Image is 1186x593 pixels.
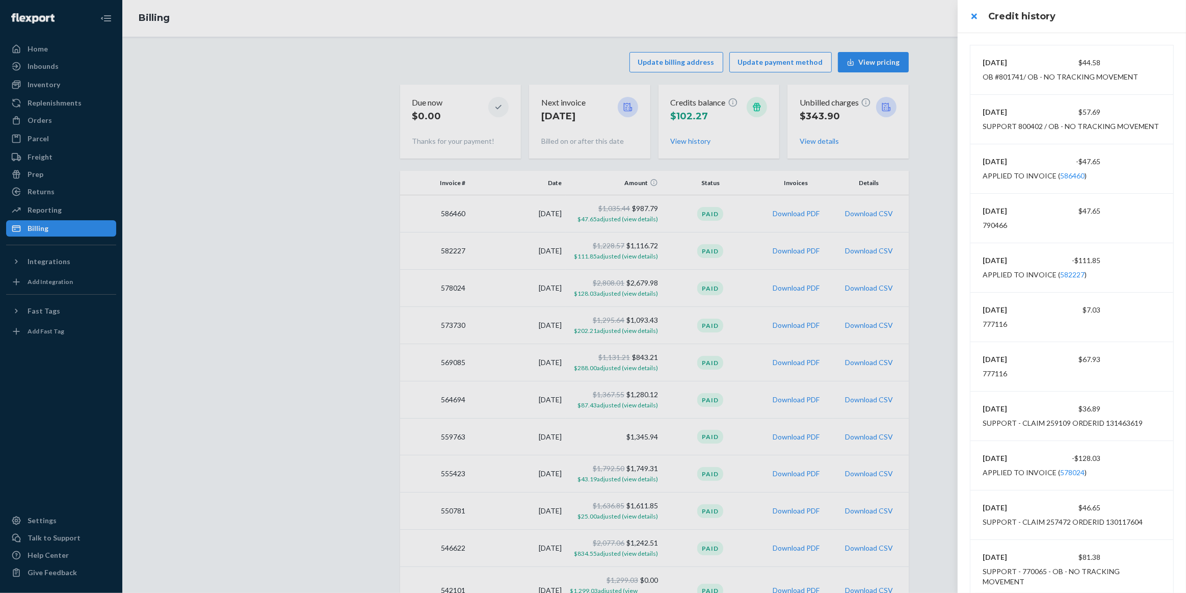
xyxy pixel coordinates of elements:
p: [DATE] [983,206,1042,216]
div: Applied to invoice ( ) [983,171,1087,181]
p: [DATE] [983,255,1042,266]
div: $67.93 [1042,354,1101,365]
div: $7.03 [1042,305,1101,315]
div: Support 800402 / OB - No tracking movement [983,121,1159,132]
div: support - 770065 - ob - no tracking movement [983,566,1161,587]
p: [DATE] [983,453,1042,463]
p: [DATE] [983,157,1042,167]
div: -$128.03 [1042,453,1101,463]
div: -$47.65 [1042,157,1101,167]
div: SUPPORT - CLAIM 259109 orderId 131463619 [983,418,1143,428]
div: 790466 [983,220,1007,230]
div: Applied to invoice ( ) [983,468,1087,478]
div: -$111.85 [1042,255,1101,266]
div: 777116 [983,319,1007,329]
div: $47.65 [1042,206,1101,216]
button: 578024 [1060,468,1085,478]
div: 777116 [983,369,1007,379]
p: [DATE] [983,58,1042,68]
div: $81.38 [1042,552,1101,562]
p: [DATE] [983,503,1042,513]
div: SUPPORT - CLAIM 257472 orderId 130117604 [983,517,1143,527]
span: Chat [22,7,43,16]
div: $46.65 [1042,503,1101,513]
button: 582227 [1060,270,1085,280]
div: $57.69 [1042,107,1101,117]
div: Applied to invoice ( ) [983,270,1087,280]
p: [DATE] [983,404,1042,414]
p: [DATE] [983,354,1042,365]
p: [DATE] [983,107,1042,117]
div: OB #801741/ OB - No tracking movement [983,72,1138,82]
button: 586460 [1060,171,1085,181]
p: [DATE] [983,552,1042,562]
button: close [964,6,984,27]
h3: Credit history [988,10,1174,23]
p: [DATE] [983,305,1042,315]
div: $36.89 [1042,404,1101,414]
div: $44.58 [1042,58,1101,68]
